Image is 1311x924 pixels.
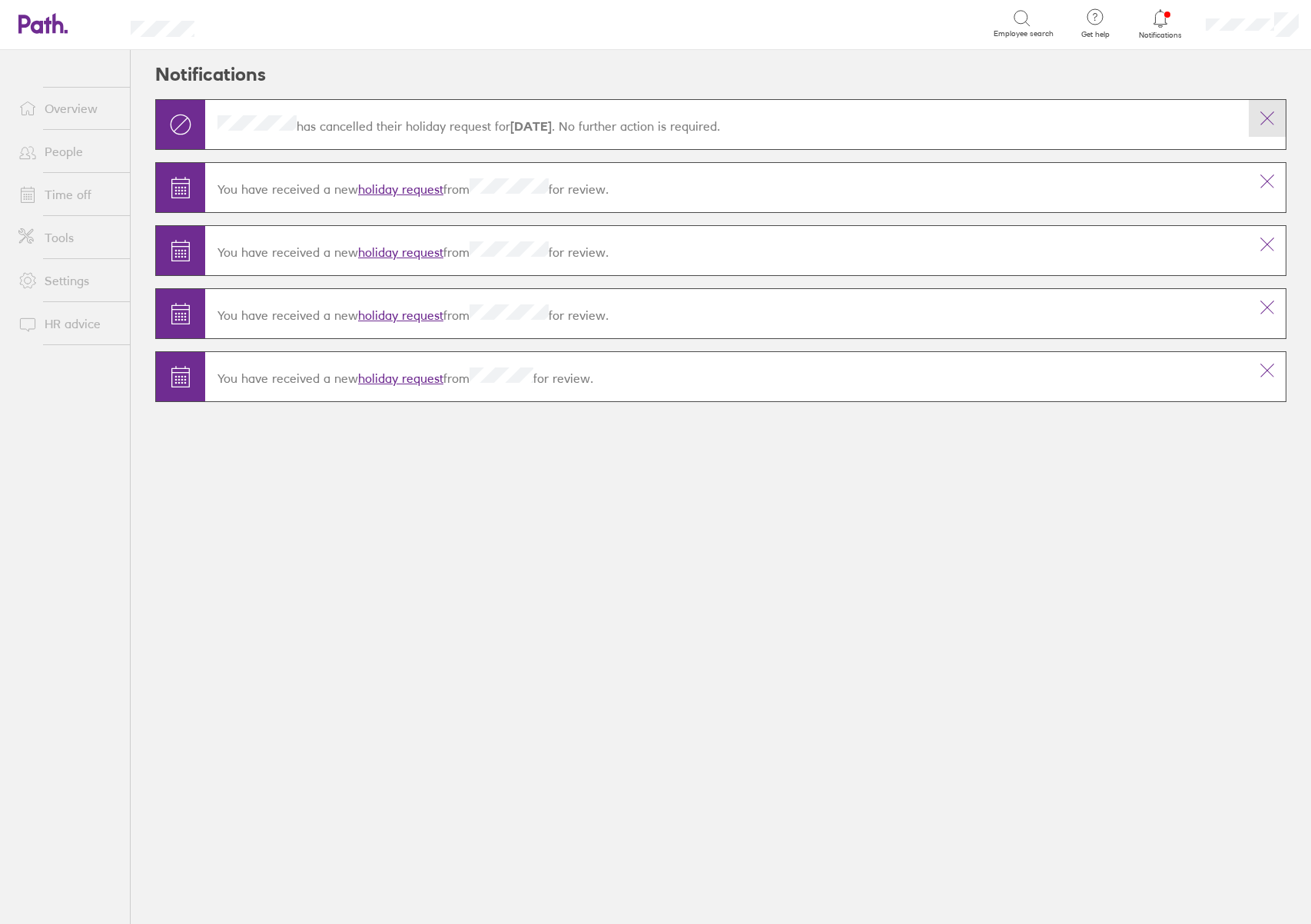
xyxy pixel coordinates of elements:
[217,304,1236,323] p: You have received a new from for review.
[1136,8,1186,40] a: Notifications
[217,178,1236,197] p: You have received a new from for review.
[6,179,130,210] a: Time off
[6,136,130,167] a: People
[1136,31,1186,40] span: Notifications
[1070,30,1120,39] span: Get help
[358,371,443,386] a: holiday request
[358,181,443,197] a: holiday request
[217,241,1236,260] p: You have received a new from for review.
[236,16,275,30] div: Search
[994,29,1054,38] span: Employee search
[6,308,130,339] a: HR advice
[358,307,443,323] a: holiday request
[6,265,130,296] a: Settings
[6,222,130,253] a: Tools
[6,93,130,124] a: Overview
[358,244,443,260] a: holiday request
[510,118,552,134] strong: [DATE]
[217,367,1236,386] p: You have received a new from for review.
[155,50,266,99] h2: Notifications
[217,115,1236,134] p: has cancelled their holiday request for . No further action is required.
